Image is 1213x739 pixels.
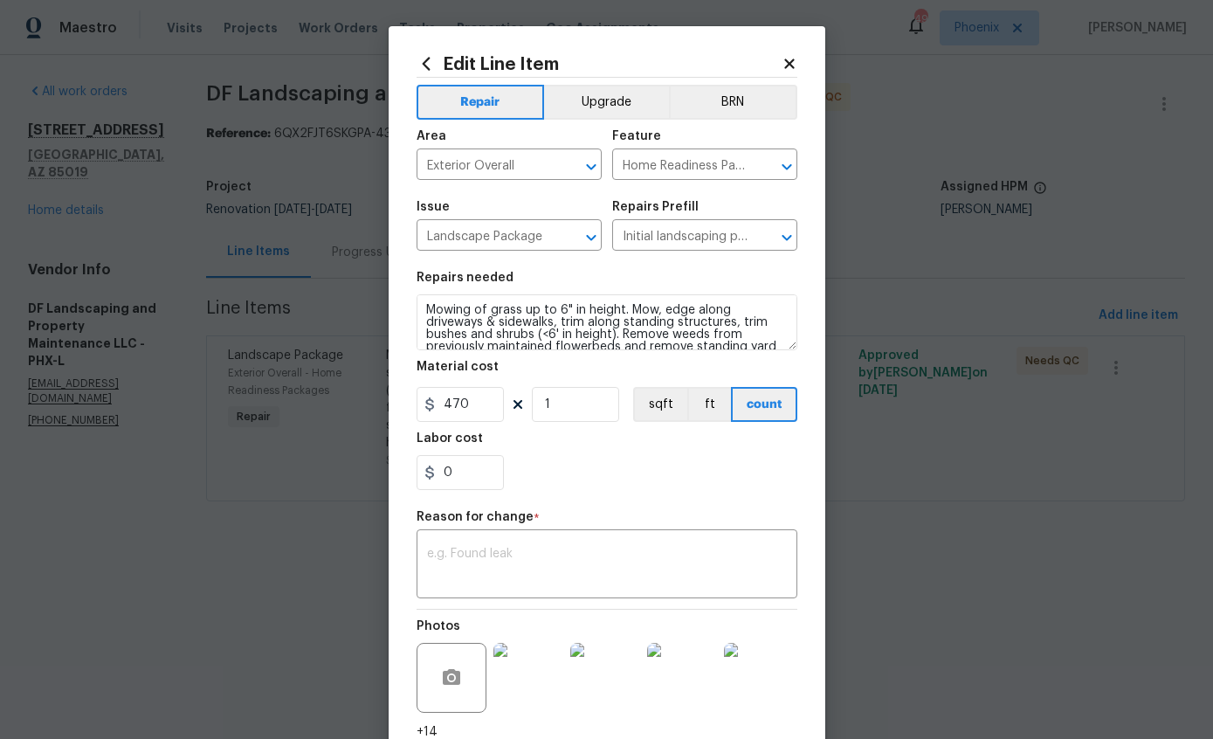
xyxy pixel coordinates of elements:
[417,130,446,142] h5: Area
[669,85,797,120] button: BRN
[775,155,799,179] button: Open
[612,130,661,142] h5: Feature
[417,272,513,284] h5: Repairs needed
[612,201,699,213] h5: Repairs Prefill
[417,361,499,373] h5: Material cost
[544,85,669,120] button: Upgrade
[417,85,545,120] button: Repair
[417,511,534,523] h5: Reason for change
[775,225,799,250] button: Open
[417,294,797,350] textarea: Mowing of grass up to 6" in height. Mow, edge along driveways & sidewalks, trim along standing st...
[579,225,603,250] button: Open
[731,387,797,422] button: count
[417,620,460,632] h5: Photos
[417,54,782,73] h2: Edit Line Item
[633,387,687,422] button: sqft
[579,155,603,179] button: Open
[417,432,483,445] h5: Labor cost
[417,201,450,213] h5: Issue
[687,387,731,422] button: ft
